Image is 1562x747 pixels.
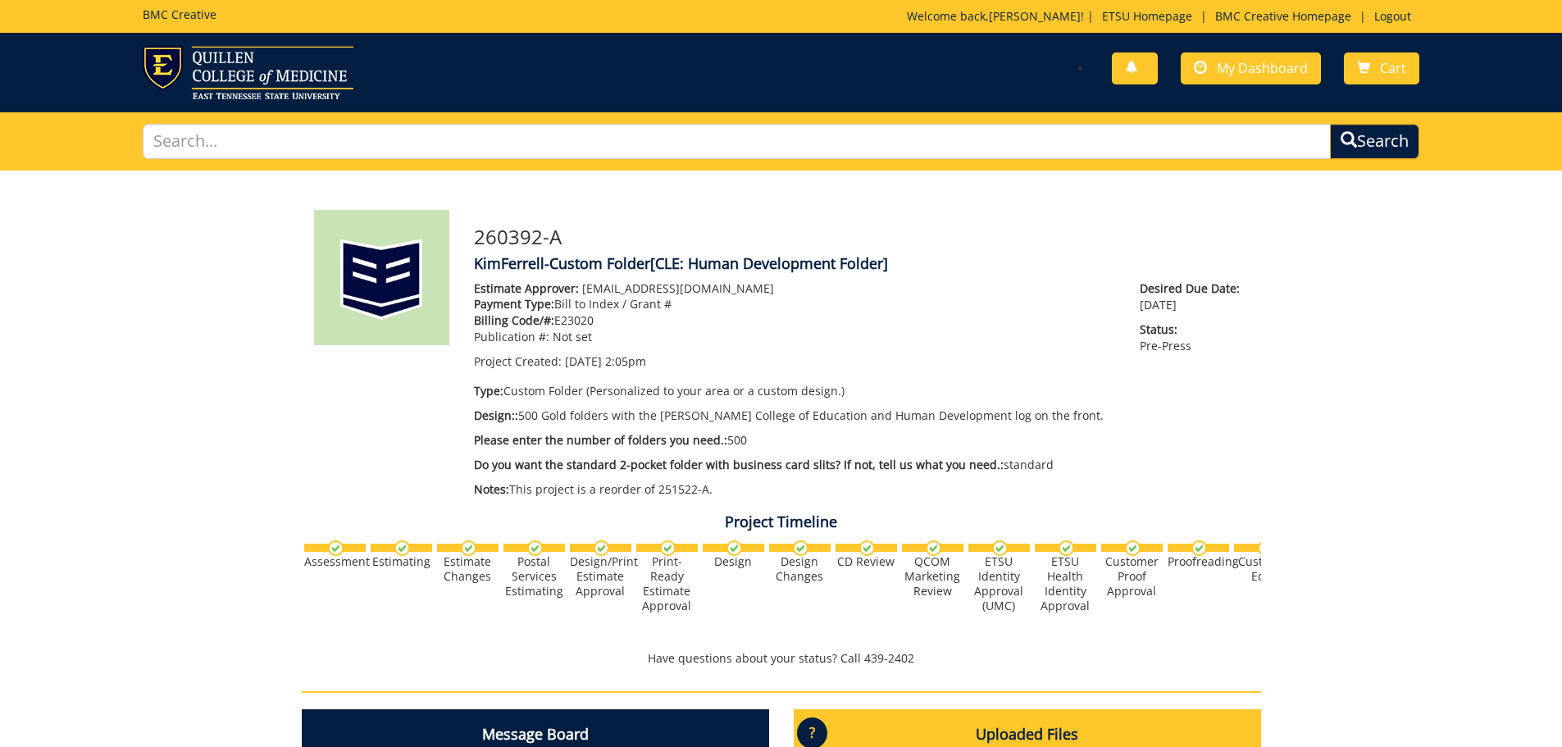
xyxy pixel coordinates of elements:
p: Welcome back, ! | | | [907,8,1419,25]
h4: Project Timeline [302,514,1261,531]
span: Status: [1140,321,1248,338]
a: BMC Creative Homepage [1207,8,1359,24]
p: This project is a reorder of 251522-A. [474,481,1116,498]
img: checkmark [859,540,875,556]
img: checkmark [660,540,676,556]
span: Estimate Approver: [474,280,579,296]
div: QCOM Marketing Review [902,554,963,599]
span: Billing Code/#: [474,312,554,328]
img: checkmark [992,540,1008,556]
span: Notes: [474,481,509,497]
div: Customer Edits [1234,554,1296,584]
p: [EMAIL_ADDRESS][DOMAIN_NAME] [474,280,1116,297]
span: Type: [474,383,503,399]
a: Cart [1344,52,1419,84]
p: [DATE] [1140,280,1248,313]
p: E23020 [474,312,1116,329]
img: checkmark [461,540,476,556]
div: Postal Services Estimating [503,554,565,599]
span: Publication #: [474,329,549,344]
a: ETSU Homepage [1094,8,1200,24]
img: Product featured image [314,210,449,345]
p: Pre-Press [1140,321,1248,354]
div: Estimating [371,554,432,569]
span: Cart [1380,59,1406,77]
a: [PERSON_NAME] [989,8,1081,24]
img: checkmark [394,540,410,556]
span: Desired Due Date: [1140,280,1248,297]
span: Do you want the standard 2-pocket folder with business card slits? If not, tell us what you need.: [474,457,1004,472]
img: checkmark [527,540,543,556]
span: Not set [553,329,592,344]
a: My Dashboard [1181,52,1321,84]
input: Search... [143,124,1332,159]
div: Assessment [304,554,366,569]
img: checkmark [1191,540,1207,556]
img: checkmark [726,540,742,556]
span: [DATE] 2:05pm [565,353,646,369]
p: standard [474,457,1116,473]
button: Search [1330,124,1419,159]
img: checkmark [594,540,609,556]
img: checkmark [793,540,808,556]
img: ETSU logo [143,46,353,99]
h5: BMC Creative [143,8,216,20]
p: 500 [474,432,1116,449]
a: Logout [1366,8,1419,24]
div: Proofreading [1168,554,1229,569]
img: checkmark [926,540,941,556]
span: Payment Type: [474,296,554,312]
p: Bill to Index / Grant # [474,296,1116,312]
p: 500 Gold folders with the [PERSON_NAME] College of Education and Human Development log on the front. [474,408,1116,424]
p: Custom Folder (Personalized to your area or a custom design.) [474,383,1116,399]
div: ETSU Identity Approval (UMC) [968,554,1030,613]
div: Design Changes [769,554,831,584]
img: checkmark [1125,540,1141,556]
div: Estimate Changes [437,554,499,584]
h3: 260392-A [474,226,1249,248]
span: My Dashboard [1217,59,1308,77]
img: checkmark [328,540,344,556]
div: Design/Print Estimate Approval [570,554,631,599]
span: Please enter the number of folders you need.: [474,432,727,448]
p: Have questions about your status? Call 439-2402 [302,650,1261,667]
div: CD Review [836,554,897,569]
div: Design [703,554,764,569]
span: Project Created: [474,353,562,369]
img: checkmark [1059,540,1074,556]
div: ETSU Health Identity Approval [1035,554,1096,613]
span: Design:: [474,408,518,423]
span: [CLE: Human Development Folder] [650,253,888,273]
div: Print-Ready Estimate Approval [636,554,698,613]
h4: KimFerrell-Custom Folder [474,256,1249,272]
img: checkmark [1258,540,1273,556]
div: Customer Proof Approval [1101,554,1163,599]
